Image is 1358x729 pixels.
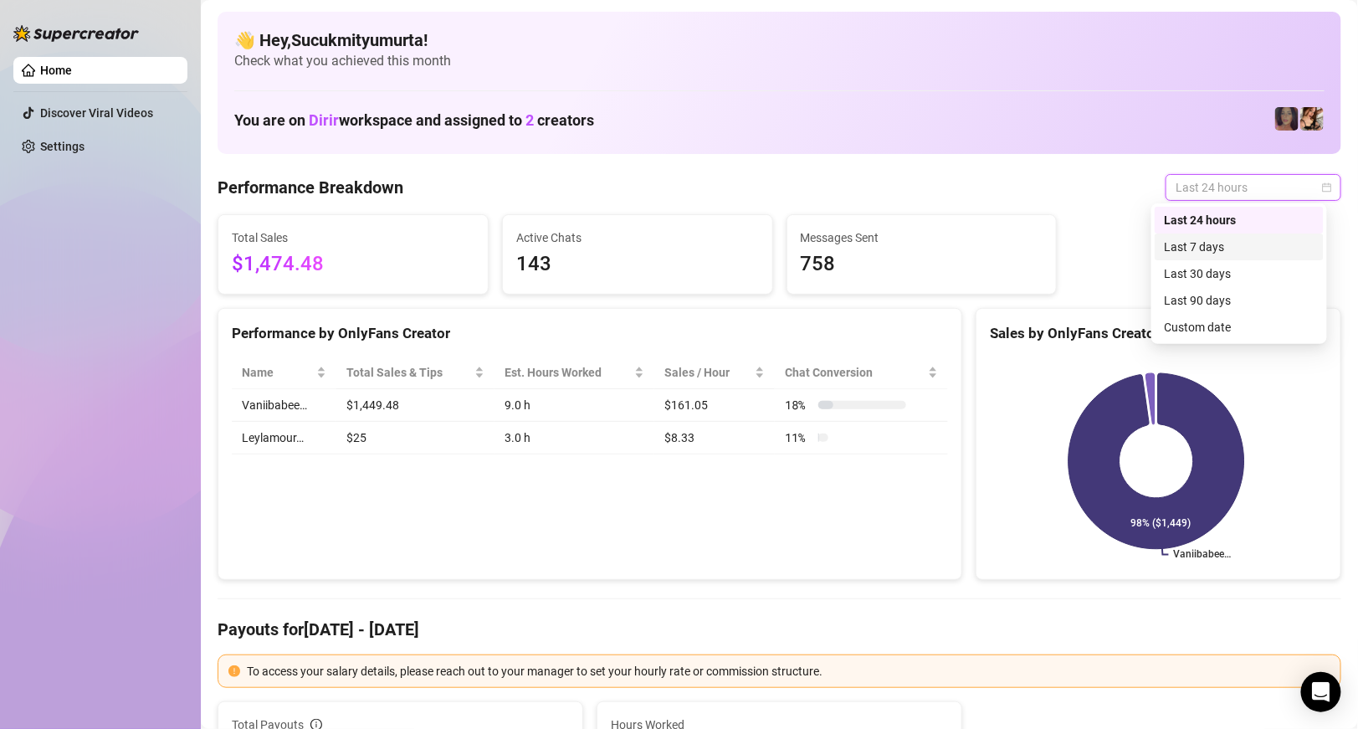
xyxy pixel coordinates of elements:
[232,422,336,454] td: Leylamour…
[40,140,85,153] a: Settings
[218,176,403,199] h4: Performance Breakdown
[1300,107,1324,131] img: Vaniibabee
[654,389,775,422] td: $161.05
[40,64,72,77] a: Home
[654,422,775,454] td: $8.33
[1155,207,1324,234] div: Last 24 hours
[247,662,1330,680] div: To access your salary details, please reach out to your manager to set your hourly rate or commis...
[1322,182,1332,193] span: calendar
[309,111,339,129] span: Dirir
[336,389,495,422] td: $1,449.48
[336,422,495,454] td: $25
[801,249,1043,280] span: 758
[346,363,472,382] span: Total Sales & Tips
[1176,175,1331,200] span: Last 24 hours
[228,665,240,677] span: exclamation-circle
[990,322,1327,345] div: Sales by OnlyFans Creator
[785,396,812,414] span: 18 %
[1165,264,1314,283] div: Last 30 days
[232,228,474,247] span: Total Sales
[218,618,1341,641] h4: Payouts for [DATE] - [DATE]
[1165,238,1314,256] div: Last 7 days
[1301,672,1341,712] div: Open Intercom Messenger
[234,28,1325,52] h4: 👋 Hey, Sucukmityumurta !
[234,111,594,130] h1: You are on workspace and assigned to creators
[232,389,336,422] td: Vaniibabee…
[664,363,751,382] span: Sales / Hour
[495,422,654,454] td: 3.0 h
[1155,234,1324,260] div: Last 7 days
[516,249,759,280] span: 143
[1165,291,1314,310] div: Last 90 days
[1155,314,1324,341] div: Custom date
[785,429,812,447] span: 11 %
[505,363,631,382] div: Est. Hours Worked
[336,357,495,389] th: Total Sales & Tips
[1155,287,1324,314] div: Last 90 days
[13,25,139,42] img: logo-BBDzfeDw.svg
[232,249,474,280] span: $1,474.48
[40,106,153,120] a: Discover Viral Videos
[232,357,336,389] th: Name
[495,389,654,422] td: 9.0 h
[232,322,948,345] div: Performance by OnlyFans Creator
[516,228,759,247] span: Active Chats
[1174,549,1232,561] text: Vaniibabee…
[234,52,1325,70] span: Check what you achieved this month
[785,363,925,382] span: Chat Conversion
[1165,318,1314,336] div: Custom date
[525,111,534,129] span: 2
[242,363,313,382] span: Name
[654,357,775,389] th: Sales / Hour
[1155,260,1324,287] div: Last 30 days
[801,228,1043,247] span: Messages Sent
[1275,107,1299,131] img: Leylamour
[775,357,948,389] th: Chat Conversion
[1165,211,1314,229] div: Last 24 hours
